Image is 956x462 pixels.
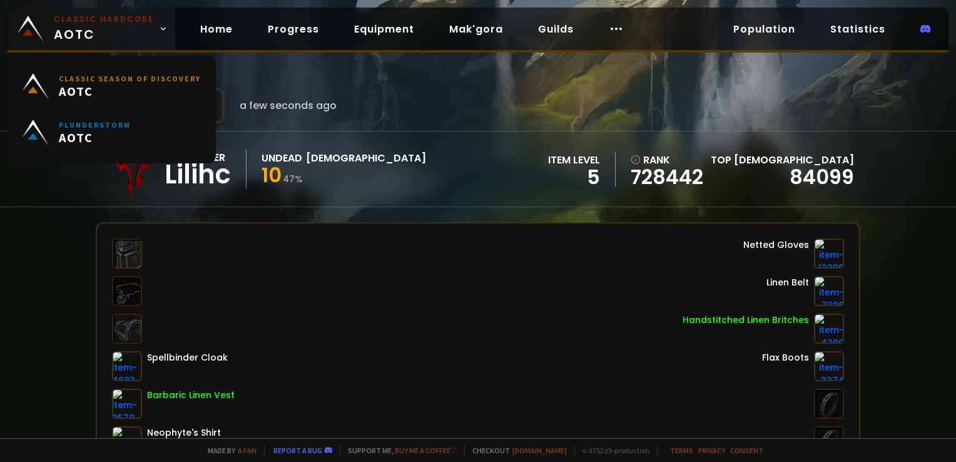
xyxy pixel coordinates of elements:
img: item-12299 [814,239,844,269]
small: Classic Hardcore [54,14,154,25]
div: Lilihc [165,165,231,184]
span: [DEMOGRAPHIC_DATA] [734,153,854,167]
a: Buy me a coffee [395,446,457,455]
div: 5 [548,168,600,187]
a: Consent [730,446,763,455]
a: Terms [670,446,693,455]
span: AOTC [54,14,154,44]
span: Made by [200,446,257,455]
div: Undead [262,150,302,166]
small: 47 % [283,173,303,185]
div: [DEMOGRAPHIC_DATA] [306,150,426,166]
a: Progress [258,16,329,42]
span: Support me, [340,446,457,455]
a: Report a bug [273,446,322,455]
div: Netted Gloves [743,239,809,252]
small: Classic Season of Discovery [59,74,201,83]
a: Statistics [820,16,895,42]
a: Privacy [698,446,725,455]
span: a few seconds ago [240,98,337,113]
img: item-7026 [814,276,844,306]
a: Guilds [528,16,584,42]
img: item-3274 [814,351,844,381]
span: AOTC [59,83,201,99]
div: item level [548,152,600,168]
span: 10 [262,161,282,189]
img: item-2578 [112,389,142,419]
a: PlunderstormAOTC [15,110,208,156]
small: Plunderstorm [59,120,131,130]
div: Barbaric Linen Vest [147,389,235,402]
a: 84099 [790,163,854,191]
div: Handstitched Linen Britches [683,314,809,327]
a: Classic HardcoreAOTC [8,8,175,50]
span: AOTC [59,130,131,145]
a: 728442 [631,168,703,187]
div: Neophyte's Shirt [147,426,221,439]
a: Classic Season of DiscoveryAOTC [15,63,208,110]
a: a fan [238,446,257,455]
span: Checkout [464,446,567,455]
span: v. d752d5 - production [574,446,649,455]
div: Top [711,152,854,168]
div: Spellbinder Cloak [147,351,228,364]
a: Equipment [344,16,424,42]
div: Linen Belt [766,276,809,289]
div: Flax Boots [762,351,809,364]
div: rank [631,152,703,168]
img: item-4309 [814,314,844,344]
a: Mak'gora [439,16,513,42]
a: Population [723,16,805,42]
a: [DOMAIN_NAME] [512,446,567,455]
img: item-4683 [112,351,142,381]
a: Home [190,16,243,42]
